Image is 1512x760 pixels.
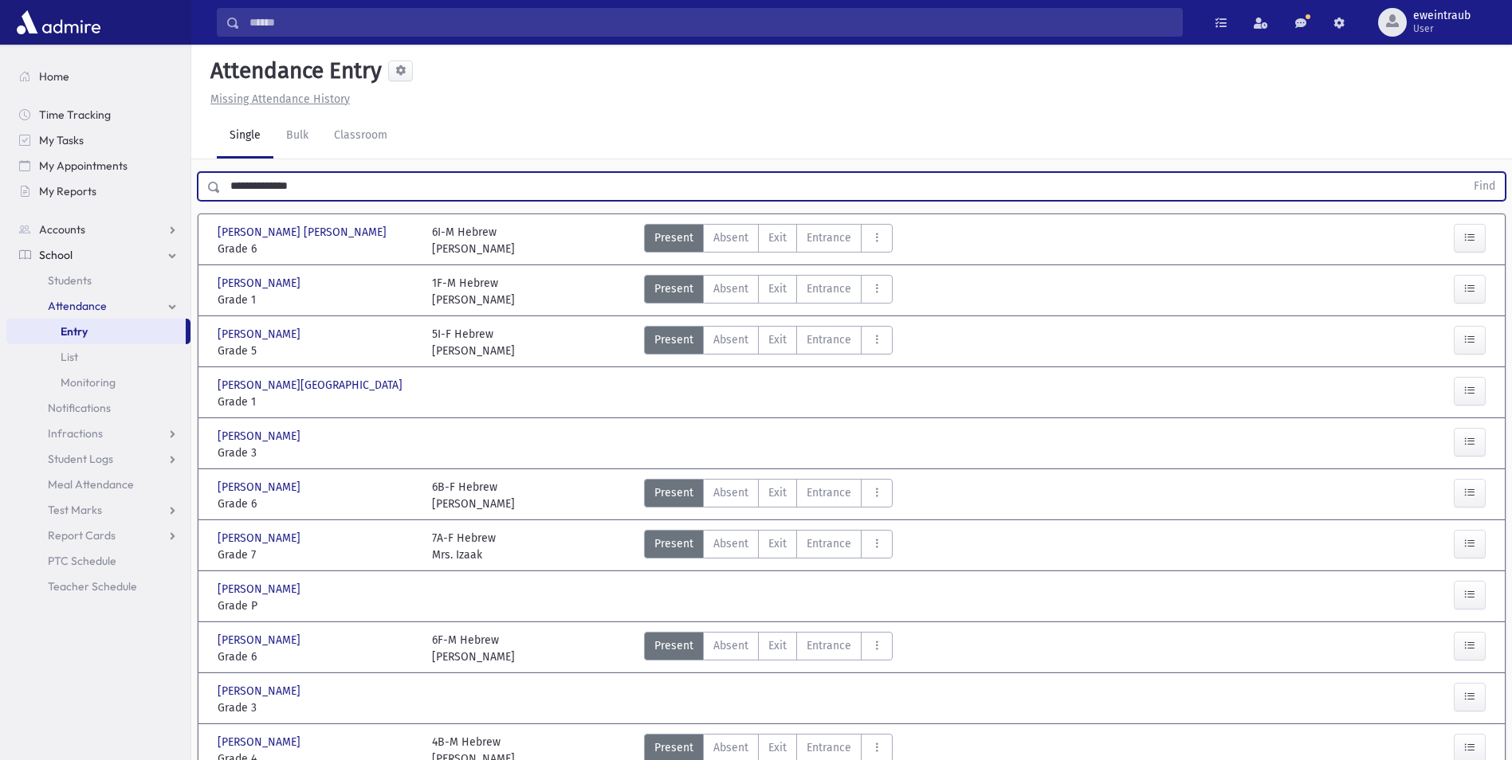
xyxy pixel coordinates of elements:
[713,637,748,654] span: Absent
[218,648,416,665] span: Grade 6
[644,632,893,665] div: AttTypes
[218,428,304,445] span: [PERSON_NAME]
[61,375,116,390] span: Monitoring
[61,350,78,364] span: List
[768,535,787,552] span: Exit
[48,452,113,466] span: Student Logs
[6,523,190,548] a: Report Cards
[6,344,190,370] a: List
[48,579,137,594] span: Teacher Schedule
[6,395,190,421] a: Notifications
[654,331,693,348] span: Present
[644,326,893,359] div: AttTypes
[48,503,102,517] span: Test Marks
[432,224,515,257] div: 6I-M Hebrew [PERSON_NAME]
[218,496,416,512] span: Grade 6
[204,57,382,84] h5: Attendance Entry
[768,331,787,348] span: Exit
[218,683,304,699] span: [PERSON_NAME]
[218,377,406,394] span: [PERSON_NAME][GEOGRAPHIC_DATA]
[48,273,92,288] span: Students
[218,445,416,461] span: Grade 3
[39,248,73,262] span: School
[644,479,893,512] div: AttTypes
[218,343,416,359] span: Grade 5
[6,293,190,319] a: Attendance
[654,484,693,501] span: Present
[48,477,134,492] span: Meal Attendance
[6,574,190,599] a: Teacher Schedule
[240,8,1182,37] input: Search
[654,535,693,552] span: Present
[48,554,116,568] span: PTC Schedule
[768,637,787,654] span: Exit
[644,275,893,308] div: AttTypes
[1464,173,1505,200] button: Find
[654,229,693,246] span: Present
[432,632,515,665] div: 6F-M Hebrew [PERSON_NAME]
[807,484,851,501] span: Entrance
[218,581,304,597] span: [PERSON_NAME]
[6,242,190,268] a: School
[217,114,273,159] a: Single
[807,535,851,552] span: Entrance
[654,739,693,756] span: Present
[6,472,190,497] a: Meal Attendance
[6,153,190,178] a: My Appointments
[39,133,84,147] span: My Tasks
[218,530,304,546] span: [PERSON_NAME]
[48,401,111,415] span: Notifications
[218,632,304,648] span: [PERSON_NAME]
[713,331,748,348] span: Absent
[218,734,304,750] span: [PERSON_NAME]
[218,326,304,343] span: [PERSON_NAME]
[218,597,416,614] span: Grade P
[6,217,190,242] a: Accounts
[713,535,748,552] span: Absent
[6,548,190,574] a: PTC Schedule
[713,229,748,246] span: Absent
[432,479,515,512] div: 6B-F Hebrew [PERSON_NAME]
[6,127,190,153] a: My Tasks
[218,275,304,292] span: [PERSON_NAME]
[644,530,893,563] div: AttTypes
[713,484,748,501] span: Absent
[48,299,107,313] span: Attendance
[218,546,416,563] span: Grade 7
[432,530,496,563] div: 7A-F Hebrew Mrs. Izaak
[768,739,787,756] span: Exit
[218,292,416,308] span: Grade 1
[432,326,515,359] div: 5I-F Hebrew [PERSON_NAME]
[807,331,851,348] span: Entrance
[807,637,851,654] span: Entrance
[1413,22,1471,35] span: User
[39,184,96,198] span: My Reports
[6,319,186,344] a: Entry
[204,92,350,106] a: Missing Attendance History
[713,739,748,756] span: Absent
[210,92,350,106] u: Missing Attendance History
[6,446,190,472] a: Student Logs
[48,426,103,441] span: Infractions
[768,229,787,246] span: Exit
[13,6,104,38] img: AdmirePro
[807,280,851,297] span: Entrance
[713,280,748,297] span: Absent
[61,324,88,339] span: Entry
[39,69,69,84] span: Home
[321,114,400,159] a: Classroom
[218,479,304,496] span: [PERSON_NAME]
[218,394,416,410] span: Grade 1
[768,484,787,501] span: Exit
[218,699,416,716] span: Grade 3
[768,280,787,297] span: Exit
[6,268,190,293] a: Students
[39,159,128,173] span: My Appointments
[807,229,851,246] span: Entrance
[6,102,190,127] a: Time Tracking
[6,497,190,523] a: Test Marks
[218,224,390,241] span: [PERSON_NAME] [PERSON_NAME]
[1413,10,1471,22] span: eweintraub
[39,108,111,122] span: Time Tracking
[48,528,116,543] span: Report Cards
